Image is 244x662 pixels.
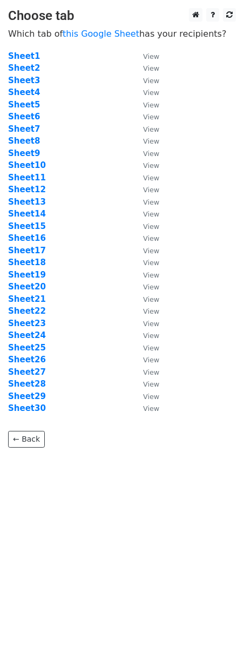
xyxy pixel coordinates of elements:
a: View [132,391,159,401]
a: Sheet4 [8,87,40,97]
a: View [132,185,159,194]
small: View [143,186,159,194]
small: View [143,150,159,158]
small: View [143,271,159,279]
a: Sheet19 [8,270,46,280]
a: View [132,173,159,183]
small: View [143,368,159,376]
a: View [132,197,159,207]
small: View [143,356,159,364]
a: View [132,270,159,280]
a: View [132,209,159,219]
a: View [132,379,159,389]
small: View [143,393,159,401]
a: Sheet9 [8,148,40,158]
a: View [132,306,159,316]
a: Sheet25 [8,343,46,353]
a: Sheet27 [8,367,46,377]
strong: Sheet12 [8,185,46,194]
strong: Sheet16 [8,233,46,243]
small: View [143,174,159,182]
small: View [143,222,159,231]
small: View [143,113,159,121]
a: View [132,330,159,340]
a: Sheet13 [8,197,46,207]
a: View [132,403,159,413]
small: View [143,320,159,328]
a: Sheet28 [8,379,46,389]
a: View [132,63,159,73]
a: Sheet5 [8,100,40,110]
strong: Sheet18 [8,258,46,267]
a: Sheet26 [8,355,46,364]
small: View [143,344,159,352]
small: View [143,125,159,133]
small: View [143,210,159,218]
a: ← Back [8,431,45,448]
small: View [143,307,159,315]
a: Sheet15 [8,221,46,231]
a: Sheet24 [8,330,46,340]
small: View [143,234,159,242]
a: Sheet22 [8,306,46,316]
strong: Sheet8 [8,136,40,146]
strong: Sheet14 [8,209,46,219]
a: Sheet6 [8,112,40,121]
a: Sheet30 [8,403,46,413]
small: View [143,89,159,97]
a: Sheet2 [8,63,40,73]
strong: Sheet21 [8,294,46,304]
a: View [132,246,159,255]
small: View [143,52,159,60]
strong: Sheet23 [8,319,46,328]
a: View [132,87,159,97]
a: Sheet1 [8,51,40,61]
small: View [143,77,159,85]
a: View [132,160,159,170]
a: this Google Sheet [63,29,139,39]
small: View [143,137,159,145]
a: Sheet10 [8,160,46,170]
small: View [143,332,159,340]
a: Sheet17 [8,246,46,255]
a: Sheet3 [8,76,40,85]
a: View [132,294,159,304]
small: View [143,198,159,206]
small: View [143,161,159,170]
a: View [132,343,159,353]
small: View [143,283,159,291]
a: View [132,136,159,146]
a: View [132,112,159,121]
strong: Sheet20 [8,282,46,292]
small: View [143,380,159,388]
a: Sheet11 [8,173,46,183]
a: View [132,100,159,110]
a: View [132,148,159,158]
small: View [143,259,159,267]
a: View [132,233,159,243]
a: Sheet7 [8,124,40,134]
a: View [132,124,159,134]
small: View [143,295,159,303]
a: View [132,51,159,61]
small: View [143,404,159,413]
a: View [132,76,159,85]
a: View [132,355,159,364]
a: View [132,319,159,328]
